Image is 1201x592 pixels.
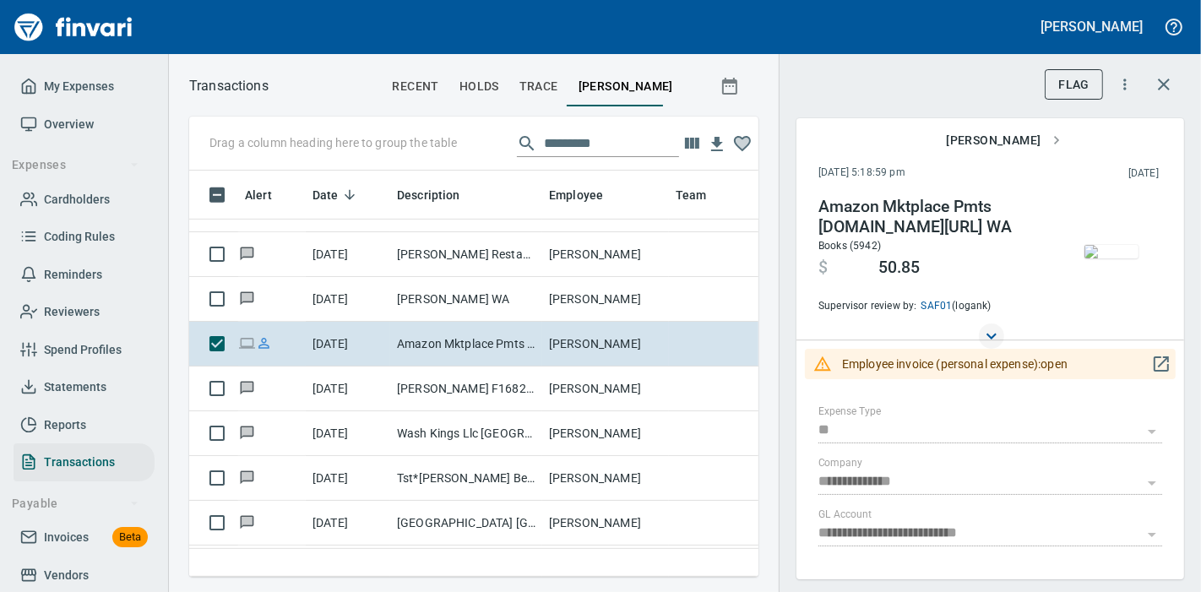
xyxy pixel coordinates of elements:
span: Personal Expense [256,338,272,349]
span: Alert [245,185,272,205]
label: GL Account [818,510,872,520]
span: $ [818,258,828,278]
span: holds [459,76,499,97]
span: Invoices [44,527,89,548]
span: Flag [1058,74,1090,95]
a: Transactions [14,443,155,481]
button: Download Table [704,132,730,157]
td: [DATE] [306,232,390,277]
a: Reports [14,406,155,444]
td: [PERSON_NAME] [542,501,669,546]
a: Cardholders [14,181,155,219]
td: (Paid) [DATE] Uber * Eats Pending [GEOGRAPHIC_DATA] [GEOGRAPHIC_DATA] [390,546,542,590]
p: Transactions [189,76,269,96]
td: [DATE] [306,411,390,456]
a: SAF01 [917,300,953,312]
td: Tst*[PERSON_NAME] Beach [PERSON_NAME] [PERSON_NAME][GEOGRAPHIC_DATA] OR [390,456,542,501]
span: Payable [12,493,139,514]
span: This charge was settled by the merchant and appears on the 2025/07/05 statement. [1017,166,1159,182]
a: Reminders [14,256,155,294]
span: Transactions [44,452,115,473]
td: [DATE] [306,277,390,322]
button: Column choices favorited. Click to reset to default [730,131,755,156]
span: Has messages [238,472,256,483]
span: 50.85 [878,258,920,278]
span: Has messages [238,247,256,258]
span: Vendors [44,565,89,586]
span: Team [676,185,707,205]
img: Finvari [10,7,137,47]
h4: Amazon Mktplace Pmts [DOMAIN_NAME][URL] WA [818,197,1048,237]
span: Employee [549,185,625,205]
button: Close transaction [1144,64,1184,105]
a: My Expenses [14,68,155,106]
button: Choose columns to display [679,131,704,156]
td: [PERSON_NAME] [542,232,669,277]
span: Spend Profiles [44,339,122,361]
button: [PERSON_NAME] [1037,14,1147,40]
td: [PERSON_NAME] [542,411,669,456]
td: [PERSON_NAME] Restaurants 7 [GEOGRAPHIC_DATA] OR [390,232,542,277]
button: More [1106,66,1144,103]
span: Has messages [238,383,256,394]
td: [PERSON_NAME] WA [390,277,542,322]
span: My Expenses [44,76,114,97]
span: Has messages [238,517,256,528]
span: Statements [44,377,106,398]
td: [PERSON_NAME] F16829 [GEOGRAPHIC_DATA] [GEOGRAPHIC_DATA] [390,367,542,411]
td: [DATE] [306,501,390,546]
a: Spend Profiles [14,331,155,369]
td: [GEOGRAPHIC_DATA] [GEOGRAPHIC_DATA] [GEOGRAPHIC_DATA] [390,501,542,546]
span: Expenses [12,155,139,176]
button: Flag [1045,69,1103,100]
span: Coding Rules [44,226,115,247]
span: Overview [44,114,94,135]
span: Has messages [238,293,256,304]
td: [PERSON_NAME] [542,367,669,411]
label: Company [818,459,862,469]
td: Wash Kings Llc [GEOGRAPHIC_DATA] [GEOGRAPHIC_DATA] [390,411,542,456]
a: Reviewers [14,293,155,331]
span: Reports [44,415,86,436]
td: [DATE] [306,367,390,411]
span: Online transaction [238,338,256,349]
span: Books (5942) [818,240,881,252]
label: Expense Type [818,407,881,417]
button: Expenses [5,149,146,181]
span: [DATE] 5:18:59 pm [818,165,1017,182]
td: [PERSON_NAME] [542,322,669,367]
span: Reviewers [44,301,100,323]
a: Coding Rules [14,218,155,256]
span: Alert [245,185,294,205]
td: [DATE] [306,456,390,501]
span: Reminders [44,264,102,285]
td: Amazon Mktplace Pmts [DOMAIN_NAME][URL] WA [390,322,542,367]
span: Beta [112,528,148,547]
span: Team [676,185,729,205]
p: Drag a column heading here to group the table [209,134,457,151]
h5: [PERSON_NAME] [1041,18,1143,35]
button: [PERSON_NAME] [939,125,1068,156]
a: InvoicesBeta [14,519,155,557]
span: Employee [549,185,603,205]
nav: breadcrumb [189,76,269,96]
span: recent [392,76,438,97]
span: Description [397,185,482,205]
span: Date [312,185,339,205]
span: Description [397,185,460,205]
div: Employee invoice (personal expense): open [842,349,1068,379]
span: Supervisor review by: (logank) [818,298,1048,315]
span: Cardholders [44,189,110,210]
td: [PERSON_NAME] [542,546,669,590]
img: receipts%2Ftapani%2F2025-08-03%2FwRyD7Dpi8Aanou5rLXT8HKXjbai2__ROFBJfFN2afOQjR8DKLI_thumb.png [1084,245,1139,258]
td: [DATE] [306,546,390,590]
span: [PERSON_NAME] [579,76,673,97]
td: [DATE] [306,322,390,367]
span: Date [312,185,361,205]
td: [PERSON_NAME] [542,277,669,322]
td: [PERSON_NAME] [542,456,669,501]
a: Statements [14,368,155,406]
span: Has messages [238,427,256,438]
button: Show transactions within a particular date range [704,66,758,106]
